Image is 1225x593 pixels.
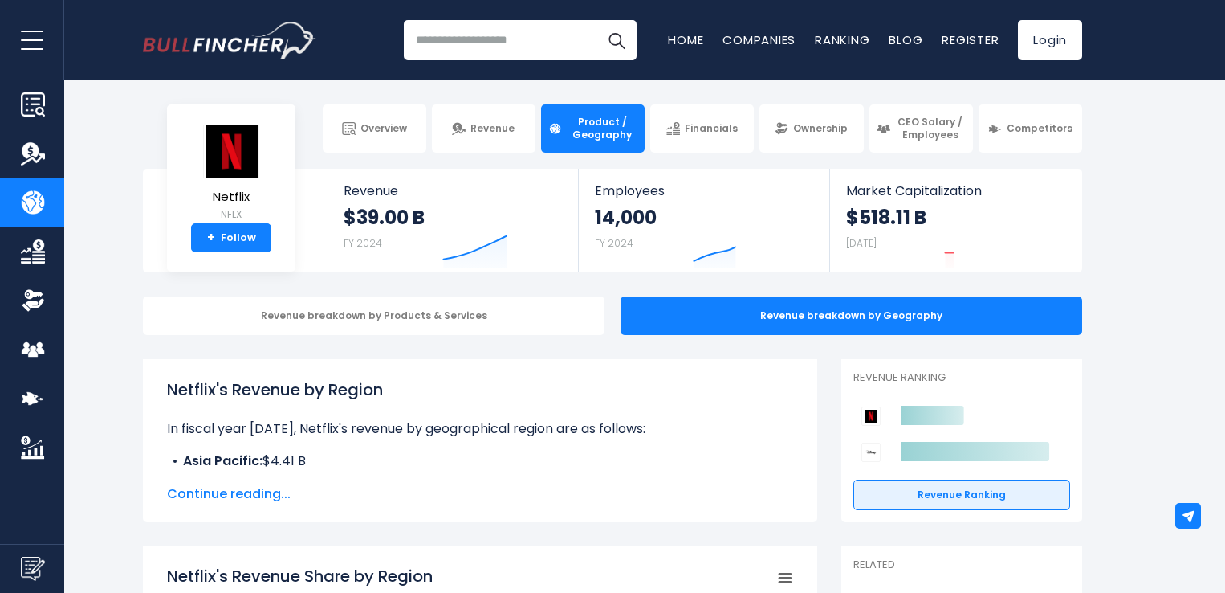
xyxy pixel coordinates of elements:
a: Competitors [979,104,1082,153]
a: Revenue Ranking [853,480,1070,510]
small: NFLX [203,207,259,222]
a: Employees 14,000 FY 2024 [579,169,828,272]
div: Revenue breakdown by Products & Services [143,296,604,335]
p: Revenue Ranking [853,371,1070,385]
small: [DATE] [846,236,877,250]
span: Ownership [793,122,848,135]
a: Companies [722,31,796,48]
span: CEO Salary / Employees [895,116,966,141]
span: Product / Geography [567,116,637,141]
a: Overview [323,104,426,153]
a: Revenue $39.00 B FY 2024 [328,169,579,272]
img: Netflix competitors logo [861,407,881,426]
a: Financials [650,104,754,153]
a: Netflix NFLX [202,124,260,224]
li: $12.39 B [167,471,793,490]
span: Overview [360,122,407,135]
span: Revenue [470,122,515,135]
a: Go to homepage [143,22,315,59]
a: Login [1018,20,1082,60]
span: Employees [595,183,812,198]
a: Ranking [815,31,869,48]
span: Competitors [1007,122,1072,135]
div: Revenue breakdown by Geography [621,296,1082,335]
a: Revenue [432,104,535,153]
p: Related [853,558,1070,572]
span: Financials [685,122,738,135]
span: Market Capitalization [846,183,1064,198]
a: Ownership [759,104,863,153]
a: Product / Geography [541,104,645,153]
p: In fiscal year [DATE], Netflix's revenue by geographical region are as follows: [167,419,793,439]
tspan: Netflix's Revenue Share by Region [167,565,433,587]
b: Asia Pacific: [183,452,262,470]
span: Netflix [203,190,259,204]
span: Revenue [344,183,563,198]
a: CEO Salary / Employees [869,104,973,153]
small: FY 2024 [595,236,633,250]
a: Home [668,31,703,48]
small: FY 2024 [344,236,382,250]
strong: + [207,231,215,245]
span: Continue reading... [167,485,793,504]
img: Bullfincher logo [143,22,316,59]
a: +Follow [191,223,271,252]
a: Blog [889,31,922,48]
b: EMEA: [183,471,219,489]
img: Ownership [21,288,45,313]
a: Market Capitalization $518.11 B [DATE] [830,169,1081,272]
strong: 14,000 [595,205,657,230]
a: Register [942,31,999,48]
h1: Netflix's Revenue by Region [167,378,793,402]
li: $4.41 B [167,452,793,471]
img: Walt Disney Company competitors logo [861,443,881,462]
strong: $518.11 B [846,205,926,230]
button: Search [596,20,637,60]
strong: $39.00 B [344,205,425,230]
